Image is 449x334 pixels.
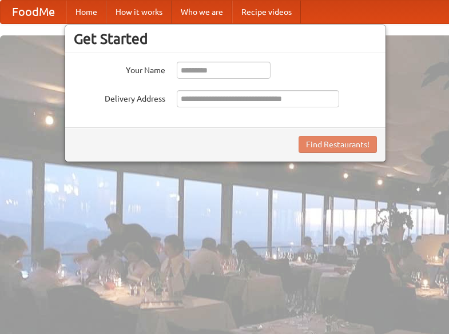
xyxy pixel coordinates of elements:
[172,1,232,23] a: Who we are
[74,62,165,76] label: Your Name
[74,30,377,47] h3: Get Started
[232,1,301,23] a: Recipe videos
[66,1,106,23] a: Home
[74,90,165,104] label: Delivery Address
[106,1,172,23] a: How it works
[1,1,66,23] a: FoodMe
[299,136,377,153] button: Find Restaurants!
